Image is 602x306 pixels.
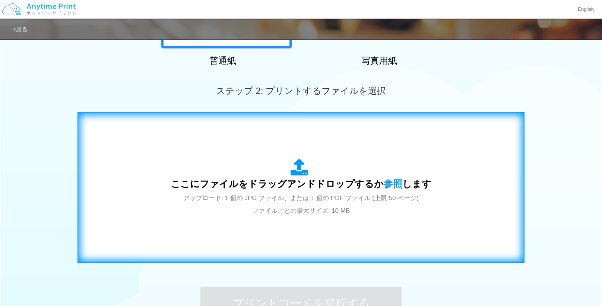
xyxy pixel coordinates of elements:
[171,179,431,189] span: ここにファイルをドラッグアンドドロップするか します
[216,86,386,96] span: ステップ 2: プリントするファイルを選択
[13,26,28,32] a: 戻る
[183,195,419,214] span: アップロード: 1 個の JPG ファイル、または 1 個の PDF ファイル (上限 50 ページ) ファイルごとの最大サイズ: 10 MB
[158,56,288,66] h2: 普通紙
[314,56,444,66] h2: 写真用紙
[384,179,402,189] span: 参照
